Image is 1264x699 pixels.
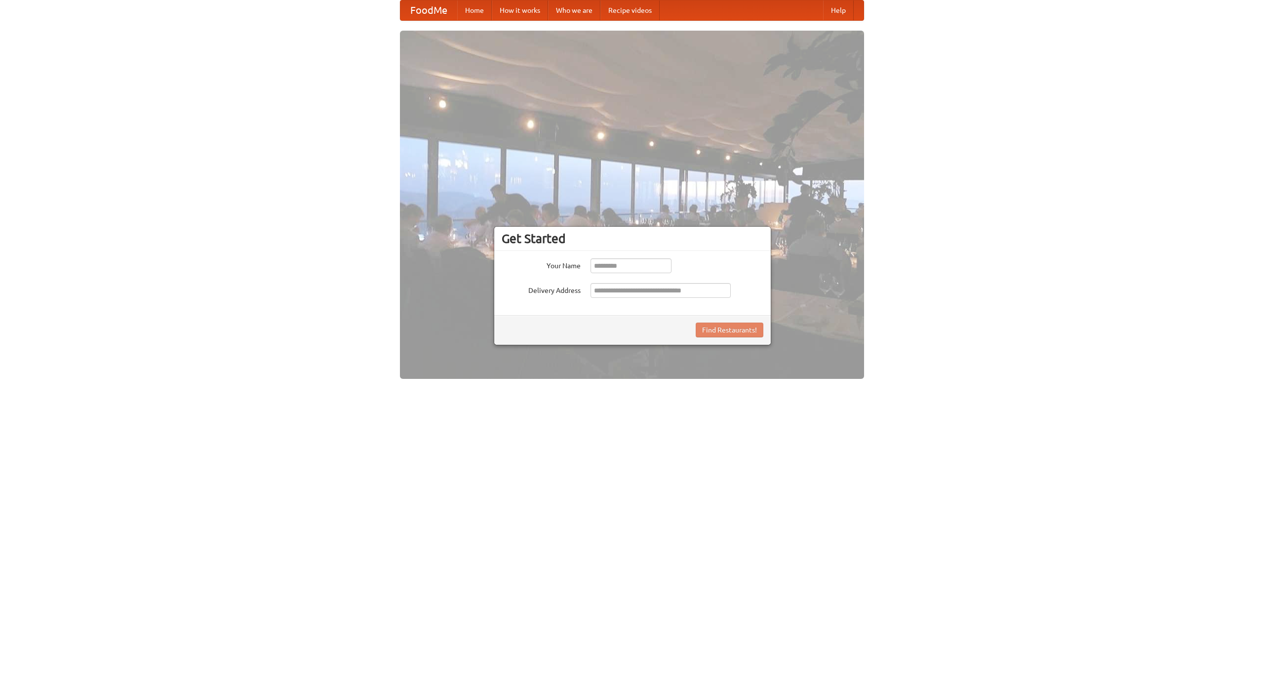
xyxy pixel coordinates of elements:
label: Delivery Address [502,283,581,295]
a: FoodMe [400,0,457,20]
a: Home [457,0,492,20]
a: Recipe videos [600,0,660,20]
button: Find Restaurants! [696,323,763,337]
a: Who we are [548,0,600,20]
a: Help [823,0,854,20]
a: How it works [492,0,548,20]
h3: Get Started [502,231,763,246]
label: Your Name [502,258,581,271]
